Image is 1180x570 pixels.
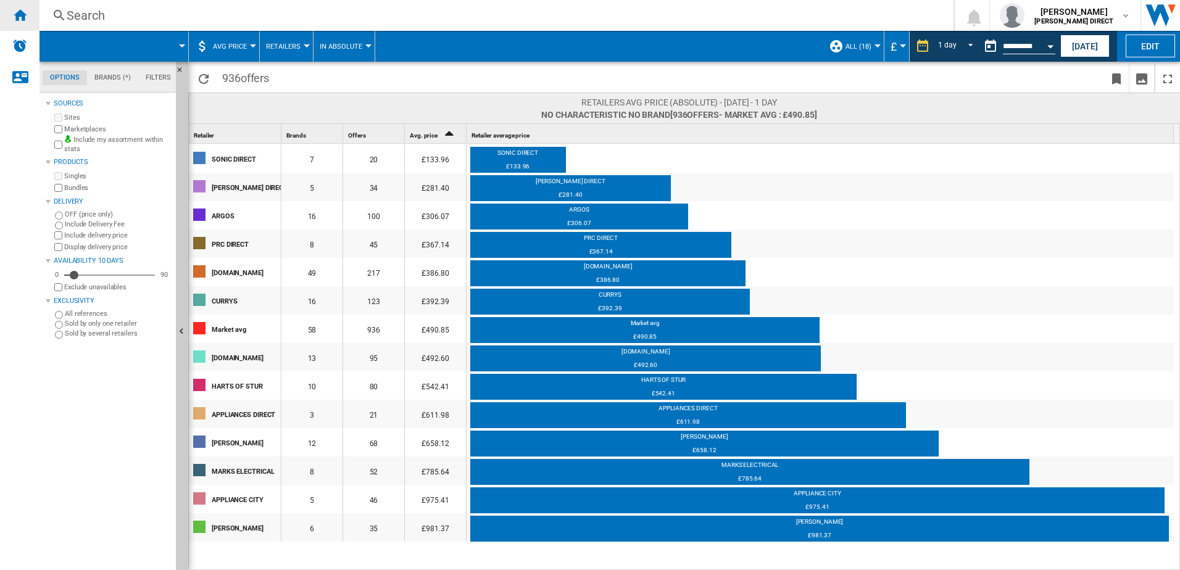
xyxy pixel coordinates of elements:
[281,144,343,173] div: 7
[320,43,362,51] span: In Absolute
[1129,64,1154,93] button: Download as image
[64,113,171,122] label: Sites
[281,229,343,258] div: 8
[54,99,171,109] div: Sources
[64,171,171,181] label: Singles
[470,319,820,331] div: Market avg
[212,174,280,200] div: [PERSON_NAME] DIRECT
[64,125,171,134] label: Marketplaces
[1034,6,1113,18] span: [PERSON_NAME]
[891,31,903,62] button: £
[891,40,897,53] span: £
[470,418,906,430] div: £611.98
[343,343,404,371] div: 95
[194,132,214,139] span: Retailer
[216,64,275,89] span: 936
[343,229,404,258] div: 45
[719,110,815,120] span: - Market avg : £490.85
[470,489,1165,502] div: APPLIANCE CITY
[470,149,566,161] div: SONIC DIRECT
[470,247,731,260] div: £367.14
[281,485,343,513] div: 5
[846,31,878,62] button: ALL (18)
[884,31,910,62] md-menu: Currency
[405,258,466,286] div: £386.80
[346,124,404,143] div: Offers Sort None
[405,400,466,428] div: £611.98
[55,212,63,220] input: OFF (price only)
[12,38,27,53] img: alerts-logo.svg
[343,371,404,400] div: 80
[407,124,466,143] div: Sort Ascending
[405,286,466,315] div: £392.39
[343,513,404,542] div: 35
[470,291,750,303] div: CURRYS
[266,43,301,51] span: Retailers
[54,283,62,291] input: Display delivery price
[938,41,957,49] div: 1 day
[470,177,671,189] div: [PERSON_NAME] DIRECT
[241,72,269,85] span: offers
[212,287,280,313] div: CURRYS
[1155,64,1180,93] button: Maximize
[829,31,878,62] div: ALL (18)
[157,270,171,279] div: 90
[54,243,62,251] input: Display delivery price
[54,197,171,207] div: Delivery
[405,485,466,513] div: £975.41
[405,144,466,173] div: £133.96
[281,371,343,400] div: 10
[284,124,343,143] div: Sort None
[281,513,343,542] div: 6
[212,429,280,455] div: [PERSON_NAME]
[212,202,280,228] div: ARGOS
[470,262,746,275] div: [DOMAIN_NAME]
[212,146,280,171] div: SONIC DIRECT
[43,70,87,85] md-tab-item: Options
[470,404,906,416] div: APPLIANCES DIRECT
[64,283,171,292] label: Exclude unavailables
[472,132,530,139] span: Retailer average price
[470,332,820,345] div: £490.85
[407,124,466,143] div: Avg. price Sort Ascending
[64,183,171,192] label: Bundles
[343,428,404,456] div: 68
[281,258,343,286] div: 49
[405,513,466,542] div: £981.37
[846,43,871,51] span: ALL (18)
[55,321,63,329] input: Sold by only one retailer
[54,114,62,122] input: Sites
[54,184,62,192] input: Bundles
[405,173,466,201] div: £281.40
[343,485,404,513] div: 46
[343,201,404,229] div: 100
[470,219,688,231] div: £306.07
[470,446,939,458] div: £658.12
[284,124,343,143] div: Brands Sort None
[343,144,404,173] div: 20
[212,316,280,342] div: Market avg
[266,31,307,62] div: Retailers
[55,221,63,229] input: Include Delivery Fee
[405,315,466,343] div: £490.85
[212,514,280,540] div: [PERSON_NAME]
[54,231,62,239] input: Include delivery price
[65,309,171,318] label: All references
[1000,3,1024,28] img: profile.jpg
[64,135,171,154] label: Include my assortment within stats
[320,31,368,62] div: In Absolute
[212,486,280,512] div: APPLIANCE CITY
[439,132,459,139] span: Sort Ascending
[470,474,1029,487] div: £785.64
[64,135,72,142] img: mysite-bg-18x18.png
[469,124,1174,143] div: Retailer average price Sort None
[65,210,171,219] label: OFF (price only)
[212,231,280,257] div: PRC DIRECT
[281,315,343,343] div: 58
[212,344,280,370] div: [DOMAIN_NAME]
[470,361,821,373] div: £492.60
[64,242,171,252] label: Display delivery price
[936,36,978,57] md-select: REPORTS.WIZARD.STEPS.REPORT.STEPS.REPORT_OPTIONS.PERIOD: 1 day
[191,124,281,143] div: Retailer Sort None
